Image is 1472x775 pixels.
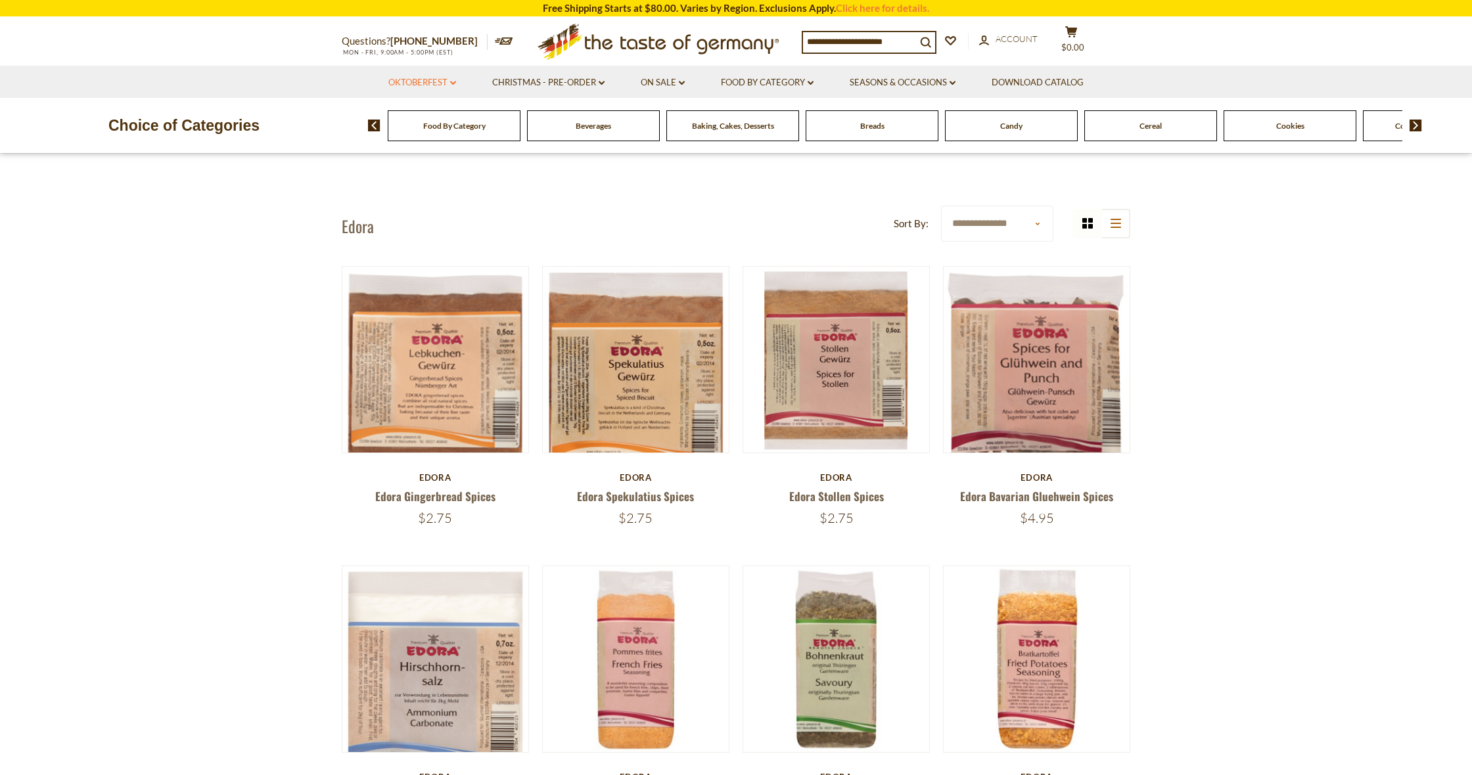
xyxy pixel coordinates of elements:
[390,35,478,47] a: [PHONE_NUMBER]
[836,2,929,14] a: Click here for details.
[894,215,929,232] label: Sort By:
[819,510,854,526] span: $2.75
[944,566,1130,752] img: Edora
[992,76,1084,90] a: Download Catalog
[543,267,729,497] img: Edora
[618,510,653,526] span: $2.75
[860,121,885,131] a: Breads
[368,120,380,131] img: previous arrow
[789,488,884,504] a: Edora Stollen Spices
[342,267,528,489] img: Edora
[543,566,729,752] img: Edora
[721,76,814,90] a: Food By Category
[743,472,930,483] div: Edora
[979,32,1038,47] a: Account
[1395,121,1464,131] a: Coffee, Cocoa & Tea
[375,488,495,504] a: Edora Gingerbread Spices
[1051,26,1091,58] button: $0.00
[1061,42,1084,53] span: $0.00
[1000,121,1023,131] a: Candy
[641,76,685,90] a: On Sale
[418,510,452,526] span: $2.75
[342,472,529,483] div: Edora
[1020,510,1054,526] span: $4.95
[743,267,929,453] img: Edora
[492,76,605,90] a: Christmas - PRE-ORDER
[1276,121,1304,131] a: Cookies
[542,472,729,483] div: Edora
[423,121,486,131] a: Food By Category
[388,76,456,90] a: Oktoberfest
[342,33,488,50] p: Questions?
[960,488,1113,504] a: Edora Bavarian Gluehwein Spices
[1410,120,1422,131] img: next arrow
[1139,121,1162,131] a: Cereal
[850,76,955,90] a: Seasons & Occasions
[996,33,1038,44] span: Account
[342,216,374,236] h1: Edora
[576,121,611,131] a: Beverages
[943,472,1130,483] div: Edora
[577,488,694,504] a: Edora Spekulatius Spices
[342,49,453,56] span: MON - FRI, 9:00AM - 5:00PM (EST)
[692,121,774,131] a: Baking, Cakes, Desserts
[944,267,1130,487] img: Edora
[743,566,929,752] img: Edora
